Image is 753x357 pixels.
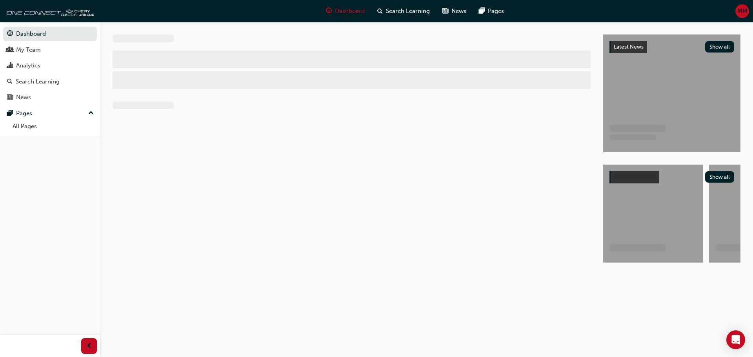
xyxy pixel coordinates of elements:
[7,62,13,69] span: chart-icon
[16,109,32,118] div: Pages
[737,7,748,16] span: MM
[377,6,383,16] span: search-icon
[488,7,504,16] span: Pages
[7,47,13,54] span: people-icon
[386,7,430,16] span: Search Learning
[3,74,97,89] a: Search Learning
[3,43,97,57] a: My Team
[7,78,13,85] span: search-icon
[3,27,97,41] a: Dashboard
[451,7,466,16] span: News
[16,77,60,86] div: Search Learning
[614,43,644,50] span: Latest News
[3,58,97,73] a: Analytics
[335,7,365,16] span: Dashboard
[609,41,734,53] a: Latest NewsShow all
[4,3,94,19] img: oneconnect
[735,4,749,18] button: MM
[442,6,448,16] span: news-icon
[86,341,92,351] span: prev-icon
[88,108,94,118] span: up-icon
[16,93,31,102] div: News
[479,6,485,16] span: pages-icon
[705,41,735,53] button: Show all
[7,31,13,38] span: guage-icon
[3,106,97,121] button: Pages
[3,25,97,106] button: DashboardMy TeamAnalyticsSearch LearningNews
[326,6,332,16] span: guage-icon
[371,3,436,19] a: search-iconSearch Learning
[473,3,510,19] a: pages-iconPages
[609,171,734,183] a: Show all
[320,3,371,19] a: guage-iconDashboard
[705,171,735,183] button: Show all
[436,3,473,19] a: news-iconNews
[3,90,97,105] a: News
[9,120,97,132] a: All Pages
[16,61,40,70] div: Analytics
[7,110,13,117] span: pages-icon
[726,330,745,349] div: Open Intercom Messenger
[16,45,41,54] div: My Team
[7,94,13,101] span: news-icon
